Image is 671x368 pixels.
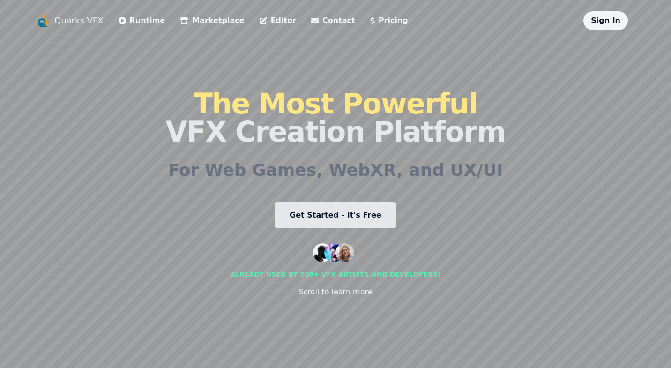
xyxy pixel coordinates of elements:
[591,16,620,25] a: Sign In
[230,270,440,279] div: Already used by 500+ vfx artists and developers!
[260,15,296,26] a: Editor
[168,161,503,180] h2: For Web Games, WebXR, and UX/UI
[180,15,244,26] a: Marketplace
[275,202,396,228] a: Get Started - It's Free
[324,243,343,262] img: customer 2
[313,243,332,262] img: customer 1
[165,90,505,146] h1: VFX Creation Platform
[298,286,372,298] div: Scroll to learn more
[370,15,408,26] a: Pricing
[119,15,165,26] a: Runtime
[311,15,355,26] a: Contact
[194,87,477,120] span: The Most Powerful
[54,14,104,27] a: Quarks VFX
[335,243,354,262] img: customer 3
